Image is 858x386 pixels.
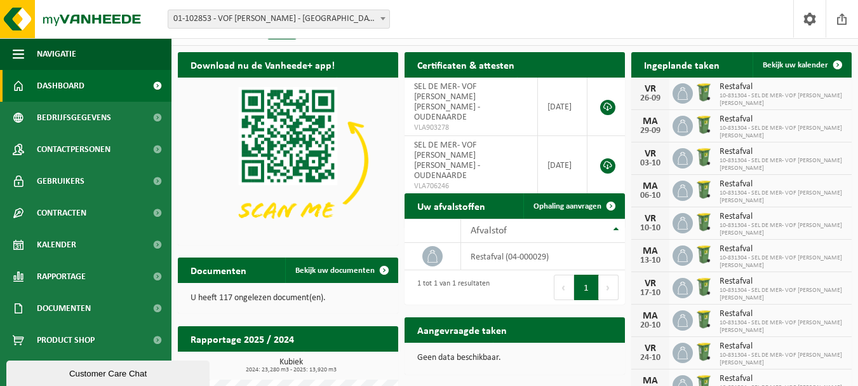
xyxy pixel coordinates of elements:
span: Product Shop [37,324,95,356]
span: Ophaling aanvragen [533,202,601,210]
span: SEL DE MER- VOF [PERSON_NAME] [PERSON_NAME] - OUDENAARDE [414,82,480,122]
span: Restafval [720,374,845,384]
span: Contactpersonen [37,134,111,165]
h3: Kubiek [184,358,398,373]
button: 1 [574,275,599,300]
h2: Ingeplande taken [631,52,732,77]
div: 06-10 [638,191,663,200]
span: Restafval [720,212,845,222]
span: Restafval [720,341,845,352]
img: WB-0240-HPE-GN-50 [693,179,714,200]
span: Navigatie [37,38,76,70]
span: Restafval [720,114,845,125]
span: 10-831304 - SEL DE MER- VOF [PERSON_NAME] [PERSON_NAME] [720,125,845,140]
span: SEL DE MER- VOF [PERSON_NAME] [PERSON_NAME] - OUDENAARDE [414,141,480,181]
span: Restafval [720,244,845,254]
img: WB-0240-HPE-GN-50 [693,276,714,298]
img: WB-0240-HPE-GN-50 [693,146,714,168]
a: Ophaling aanvragen [523,193,624,219]
div: 24-10 [638,354,663,362]
div: MA [638,116,663,127]
h2: Documenten [178,258,259,282]
div: 10-10 [638,224,663,233]
div: 03-10 [638,159,663,168]
button: Previous [554,275,574,300]
span: 2024: 23,280 m3 - 2025: 13,920 m3 [184,367,398,373]
span: 10-831304 - SEL DE MER- VOF [PERSON_NAME] [PERSON_NAME] [720,157,845,172]
span: Restafval [720,179,845,190]
iframe: chat widget [6,358,212,386]
a: Bekijk uw documenten [285,258,397,283]
img: WB-0240-HPE-GN-50 [693,244,714,265]
a: Bekijk uw kalender [753,52,850,78]
span: Gebruikers [37,165,84,197]
span: 10-831304 - SEL DE MER- VOF [PERSON_NAME] [PERSON_NAME] [720,222,845,237]
div: MA [638,181,663,191]
span: Bekijk uw kalender [763,61,828,69]
h2: Aangevraagde taken [405,317,519,342]
img: WB-0240-HPE-GN-50 [693,211,714,233]
div: 20-10 [638,321,663,330]
span: Restafval [720,277,845,287]
td: [DATE] [538,78,587,136]
div: 17-10 [638,289,663,298]
span: Afvalstof [471,226,507,236]
span: Kalender [37,229,76,261]
span: 10-831304 - SEL DE MER- VOF [PERSON_NAME] [PERSON_NAME] [720,287,845,302]
div: MA [638,311,663,321]
span: 10-831304 - SEL DE MER- VOF [PERSON_NAME] [PERSON_NAME] [720,352,845,367]
div: 29-09 [638,127,663,135]
p: U heeft 117 ongelezen document(en). [191,294,385,303]
div: MA [638,246,663,256]
p: Geen data beschikbaar. [417,354,612,362]
h2: Uw afvalstoffen [405,193,498,218]
span: Rapportage [37,261,86,293]
span: 10-831304 - SEL DE MER- VOF [PERSON_NAME] [PERSON_NAME] [720,92,845,107]
h2: Certificaten & attesten [405,52,527,77]
span: 01-102853 - VOF DEWAELE - GELAUDE - OUDENAARDE [168,10,390,29]
span: Restafval [720,147,845,157]
span: Bedrijfsgegevens [37,102,111,134]
div: 1 tot 1 van 1 resultaten [411,273,490,301]
span: Bekijk uw documenten [295,266,375,275]
img: WB-0240-HPE-GN-50 [693,341,714,362]
span: 01-102853 - VOF DEWAELE - GELAUDE - OUDENAARDE [168,10,389,28]
td: [DATE] [538,136,587,195]
span: VLA706246 [414,181,528,191]
img: WB-0240-HPE-GN-50 [693,81,714,103]
div: 26-09 [638,94,663,103]
h2: Rapportage 2025 / 2024 [178,326,307,351]
div: VR [638,214,663,224]
span: 10-831304 - SEL DE MER- VOF [PERSON_NAME] [PERSON_NAME] [720,254,845,270]
span: Restafval [720,82,845,92]
span: Documenten [37,293,91,324]
div: VR [638,149,663,159]
div: VR [638,343,663,354]
div: VR [638,84,663,94]
span: Contracten [37,197,86,229]
span: 10-831304 - SEL DE MER- VOF [PERSON_NAME] [PERSON_NAME] [720,190,845,205]
div: MA [638,376,663,386]
span: Restafval [720,309,845,319]
img: Download de VHEPlus App [178,78,398,243]
img: WB-0240-HPE-GN-50 [693,308,714,330]
div: 13-10 [638,256,663,265]
a: Bekijk rapportage [304,351,397,376]
h2: Download nu de Vanheede+ app! [178,52,347,77]
span: Dashboard [37,70,84,102]
td: restafval (04-000029) [461,243,625,270]
span: 10-831304 - SEL DE MER- VOF [PERSON_NAME] [PERSON_NAME] [720,319,845,334]
div: VR [638,279,663,289]
span: VLA903278 [414,123,528,133]
button: Next [599,275,619,300]
img: WB-0240-HPE-GN-50 [693,114,714,135]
